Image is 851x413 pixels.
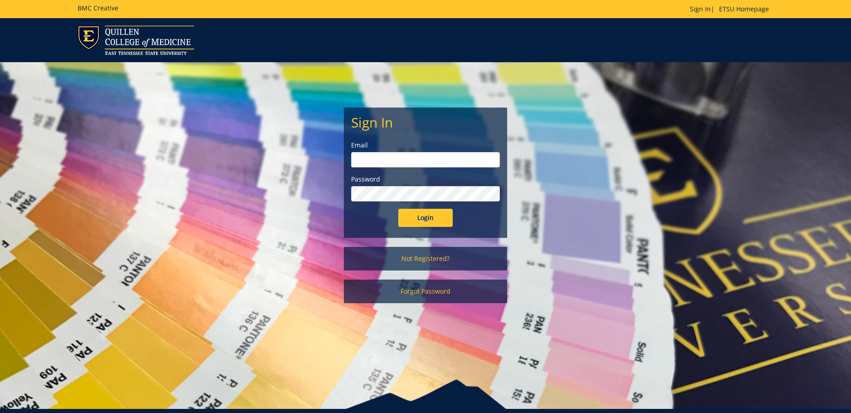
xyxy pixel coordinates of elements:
input: Login [398,209,453,227]
a: ETSU Homepage [714,5,773,13]
label: Email [351,141,500,150]
a: Forgot Password [344,280,507,303]
h2: Sign In [351,115,500,130]
a: Not Registered? [344,247,507,270]
a: Sign In [690,5,711,13]
h5: BMC Creative [78,5,118,11]
img: ETSU logo [78,25,194,55]
label: Password [351,175,500,184]
p: | [690,5,773,14]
